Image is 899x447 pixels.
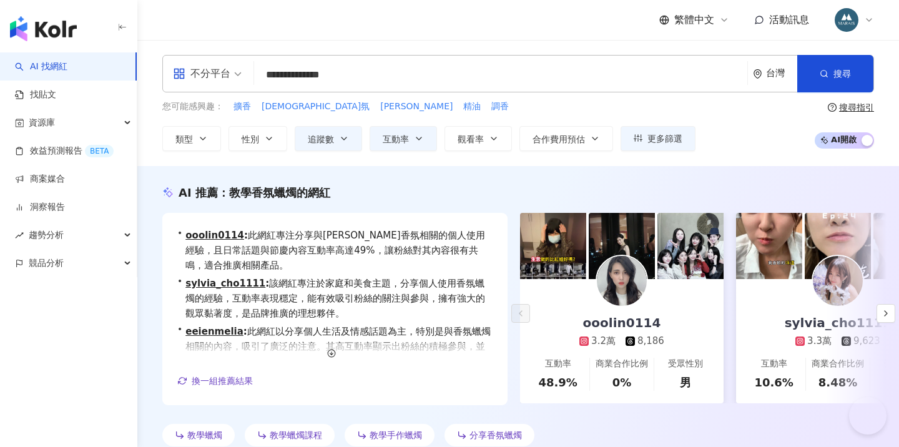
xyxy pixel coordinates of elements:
[647,134,682,144] span: 更多篩選
[187,430,222,440] span: 教學蠟燭
[185,326,243,337] a: eeienmelia
[761,358,787,370] div: 互動率
[828,103,837,112] span: question-circle
[177,371,253,390] button: 換一組推薦結果
[192,376,253,386] span: 換一組推薦結果
[853,335,880,348] div: 9,623
[491,101,509,113] span: 調香
[674,13,714,27] span: 繁體中文
[29,221,64,249] span: 趨勢分析
[812,358,864,370] div: 商業合作比例
[766,68,797,79] div: 台灣
[261,100,370,114] button: [DEMOGRAPHIC_DATA]氛
[228,126,287,151] button: 性別
[612,375,632,390] div: 0%
[571,314,674,332] div: ooolin0114
[597,256,647,306] img: KOL Avatar
[545,358,571,370] div: 互動率
[754,375,793,390] div: 10.6%
[270,430,322,440] span: 教學蠟燭課程
[308,134,334,144] span: 追蹤數
[538,375,577,390] div: 48.9%
[621,126,695,151] button: 更多篩選
[380,101,453,113] span: [PERSON_NAME]
[229,186,330,199] span: 教學香氛蠟燭的網紅
[262,101,370,113] span: [DEMOGRAPHIC_DATA]氛
[818,375,857,390] div: 8.48%
[520,279,724,403] a: ooolin01143.2萬8,186互動率48.9%商業合作比例0%受眾性別男
[668,358,703,370] div: 受眾性別
[15,145,114,157] a: 效益預測報告BETA
[637,335,664,348] div: 8,186
[185,228,493,273] span: 此網紅專注分享與[PERSON_NAME]香氛相關的個人使用經驗，且日常話題與節慶內容互動率高達49%，讓粉絲對其內容很有共鳴，適合推廣相關產品。
[797,55,873,92] button: 搜尋
[244,230,248,241] span: :
[15,61,67,73] a: searchAI 找網紅
[15,173,65,185] a: 商案媒合
[849,397,887,435] iframe: Help Scout Beacon - Open
[680,375,691,390] div: 男
[463,101,481,113] span: 精油
[589,213,655,279] img: post-image
[15,89,56,101] a: 找貼文
[233,101,251,113] span: 擴香
[491,100,509,114] button: 調香
[173,67,185,80] span: appstore
[162,101,224,113] span: 您可能感興趣：
[185,276,493,321] span: 該網紅專注於家庭和美食主題，分享個人使用香氛蠟燭的經驗，互動率表現穩定，能有效吸引粉絲的關注與參與，擁有強大的觀眾黏著度，是品牌推廣的理想夥伴。
[265,278,269,289] span: :
[185,278,265,289] a: sylvia_cho1111
[835,8,858,32] img: 358735463_652854033541749_1509380869568117342_n.jpg
[458,134,484,144] span: 觀看率
[591,335,616,348] div: 3.2萬
[177,276,493,321] div: •
[173,64,230,84] div: 不分平台
[370,430,422,440] span: 教學手作蠟燭
[805,213,871,279] img: post-image
[807,335,832,348] div: 3.3萬
[15,201,65,214] a: 洞察報告
[370,126,437,151] button: 互動率
[753,69,762,79] span: environment
[175,134,193,144] span: 類型
[533,134,585,144] span: 合作費用預估
[177,228,493,273] div: •
[177,324,493,384] div: •
[242,134,259,144] span: 性別
[15,231,24,240] span: rise
[10,16,77,41] img: logo
[657,213,724,279] img: post-image
[813,256,863,306] img: KOL Avatar
[469,430,522,440] span: 分享香氛蠟燭
[179,185,330,200] div: AI 推薦 ：
[185,230,244,241] a: ooolin0114
[463,100,481,114] button: 精油
[833,69,851,79] span: 搜尋
[736,213,802,279] img: post-image
[769,14,809,26] span: 活動訊息
[519,126,613,151] button: 合作費用預估
[596,358,648,370] div: 商業合作比例
[162,126,221,151] button: 類型
[243,326,247,337] span: :
[839,102,874,112] div: 搜尋指引
[295,126,362,151] button: 追蹤數
[29,249,64,277] span: 競品分析
[380,100,453,114] button: [PERSON_NAME]
[383,134,409,144] span: 互動率
[233,100,252,114] button: 擴香
[29,109,55,137] span: 資源庫
[520,213,586,279] img: post-image
[185,324,493,384] span: 此網紅以分享個人生活及情感話題為主，特別是與香氛蠟燭相關的內容，吸引了廣泛的注意。其高互動率顯示出粉絲的積極參與，並且能有效促進品牌的曝光和認同，適合與生活美學及情感相關的產品合作。
[445,126,512,151] button: 觀看率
